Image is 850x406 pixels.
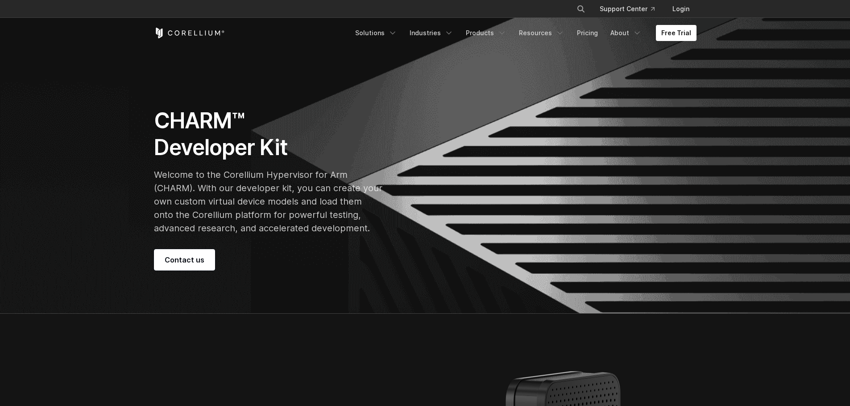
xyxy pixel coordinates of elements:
a: Corellium Home [154,28,225,38]
span: Contact us [165,254,204,265]
a: Products [460,25,512,41]
h1: CHARM™ Developer Kit [154,107,382,161]
a: Login [665,1,697,17]
button: Search [573,1,589,17]
a: Resources [514,25,570,41]
div: Navigation Menu [350,25,697,41]
a: Contact us [154,249,215,271]
a: Solutions [350,25,402,41]
div: Navigation Menu [566,1,697,17]
a: Support Center [593,1,662,17]
p: Welcome to the Corellium Hypervisor for Arm (CHARM). With our developer kit, you can create your ... [154,168,382,235]
a: Pricing [572,25,603,41]
a: About [605,25,647,41]
a: Free Trial [656,25,697,41]
a: Industries [404,25,459,41]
